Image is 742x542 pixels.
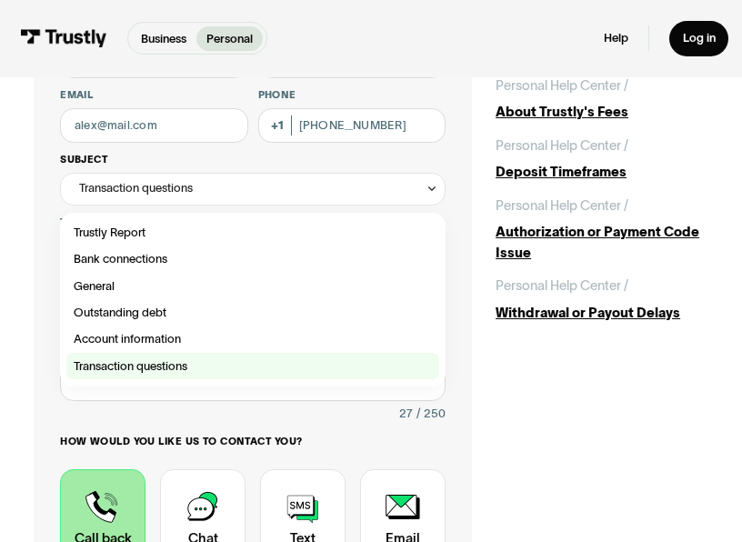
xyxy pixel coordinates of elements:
[496,75,708,122] a: Personal Help Center /About Trustly's Fees
[416,404,446,424] div: / 250
[496,162,708,182] div: Deposit Timeframes
[60,153,446,166] label: Subject
[683,31,716,46] div: Log in
[258,88,446,102] label: Phone
[206,30,253,47] p: Personal
[496,75,628,95] div: Personal Help Center /
[496,196,628,216] div: Personal Help Center /
[196,26,263,51] a: Personal
[496,102,708,122] div: About Trustly's Fees
[74,276,115,296] span: General
[60,435,446,448] label: How would you like us to contact you?
[399,404,413,424] div: 27
[60,206,446,386] nav: Transaction questions
[60,108,247,143] input: alex@mail.com
[60,88,247,102] label: Email
[258,108,446,143] input: (555) 555-5555
[141,30,186,47] p: Business
[669,21,728,56] a: Log in
[496,135,628,156] div: Personal Help Center /
[74,303,166,323] span: Outstanding debt
[131,26,196,51] a: Business
[496,135,708,182] a: Personal Help Center /Deposit Timeframes
[496,196,708,262] a: Personal Help Center /Authorization or Payment Code Issue
[604,31,628,46] a: Help
[20,29,107,47] img: Trustly Logo
[74,249,167,269] span: Bank connections
[496,222,708,262] div: Authorization or Payment Code Issue
[496,276,708,322] a: Personal Help Center /Withdrawal or Payout Delays
[496,276,628,296] div: Personal Help Center /
[79,178,193,198] div: Transaction questions
[74,223,145,243] span: Trustly Report
[496,303,708,323] div: Withdrawal or Payout Delays
[74,356,187,376] span: Transaction questions
[74,329,181,349] span: Account information
[60,173,446,206] div: Transaction questions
